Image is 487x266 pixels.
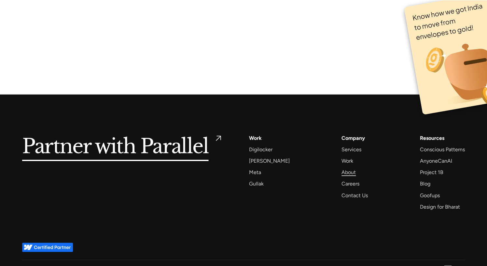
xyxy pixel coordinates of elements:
a: Gullak [249,179,264,188]
a: Company [341,134,365,142]
a: Services [341,145,361,154]
a: Careers [341,179,359,188]
a: Meta [249,168,261,177]
a: Work [341,156,353,165]
a: AnyoneCanAI [420,156,452,165]
a: Blog [420,179,430,188]
a: Design for Bharat [420,202,460,211]
a: Digilocker [249,145,272,154]
h5: Partner with Parallel [22,134,209,160]
a: Contact Us [341,191,368,200]
a: Partner with Parallel [22,134,223,160]
a: Conscious Patterns [420,145,465,154]
div: Resources [420,134,444,142]
a: [PERSON_NAME] [249,156,290,165]
a: Project 1B [420,168,443,177]
a: Goofups [420,191,440,200]
a: About [341,168,356,177]
a: Work [249,134,262,142]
